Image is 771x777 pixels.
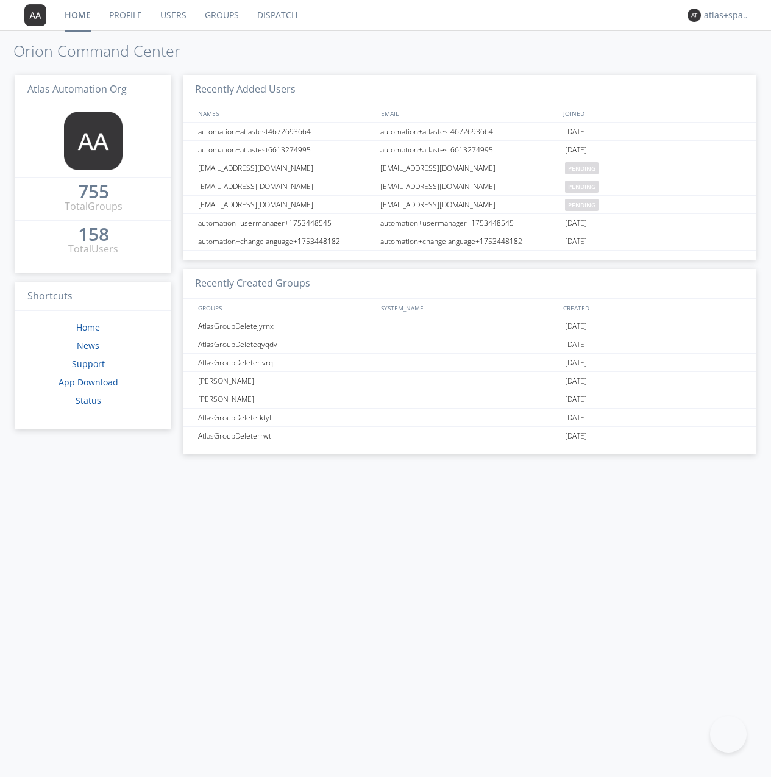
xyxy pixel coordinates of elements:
[560,299,744,317] div: CREATED
[377,177,562,195] div: [EMAIL_ADDRESS][DOMAIN_NAME]
[565,181,599,193] span: pending
[183,196,756,214] a: [EMAIL_ADDRESS][DOMAIN_NAME][EMAIL_ADDRESS][DOMAIN_NAME]pending
[68,242,118,256] div: Total Users
[183,317,756,335] a: AtlasGroupDeletejyrnx[DATE]
[195,159,377,177] div: [EMAIL_ADDRESS][DOMAIN_NAME]
[710,716,747,753] iframe: Toggle Customer Support
[76,321,100,333] a: Home
[78,185,109,199] a: 755
[565,123,587,141] span: [DATE]
[195,196,377,213] div: [EMAIL_ADDRESS][DOMAIN_NAME]
[78,185,109,198] div: 755
[64,112,123,170] img: 373638.png
[183,409,756,427] a: AtlasGroupDeletetktyf[DATE]
[688,9,701,22] img: 373638.png
[183,427,756,445] a: AtlasGroupDeleterrwtl[DATE]
[24,4,46,26] img: 373638.png
[565,409,587,427] span: [DATE]
[377,232,562,250] div: automation+changelanguage+1753448182
[377,196,562,213] div: [EMAIL_ADDRESS][DOMAIN_NAME]
[183,123,756,141] a: automation+atlastest4672693664automation+atlastest4672693664[DATE]
[195,123,377,140] div: automation+atlastest4672693664
[183,372,756,390] a: [PERSON_NAME][DATE]
[27,82,127,96] span: Atlas Automation Org
[183,232,756,251] a: automation+changelanguage+1753448182automation+changelanguage+1753448182[DATE]
[704,9,750,21] div: atlas+spanish0001
[377,159,562,177] div: [EMAIL_ADDRESS][DOMAIN_NAME]
[195,390,377,408] div: [PERSON_NAME]
[183,141,756,159] a: automation+atlastest6613274995automation+atlastest6613274995[DATE]
[183,75,756,105] h3: Recently Added Users
[565,141,587,159] span: [DATE]
[195,299,374,317] div: GROUPS
[183,335,756,354] a: AtlasGroupDeleteqyqdv[DATE]
[195,354,377,371] div: AtlasGroupDeleterjvrq
[76,395,101,406] a: Status
[195,427,377,445] div: AtlasGroupDeleterrwtl
[59,376,118,388] a: App Download
[565,162,599,174] span: pending
[15,282,171,312] h3: Shortcuts
[183,159,756,177] a: [EMAIL_ADDRESS][DOMAIN_NAME][EMAIL_ADDRESS][DOMAIN_NAME]pending
[378,299,561,317] div: SYSTEM_NAME
[378,104,561,122] div: EMAIL
[560,104,744,122] div: JOINED
[565,199,599,211] span: pending
[377,123,562,140] div: automation+atlastest4672693664
[377,214,562,232] div: automation+usermanager+1753448545
[195,177,377,195] div: [EMAIL_ADDRESS][DOMAIN_NAME]
[565,354,587,372] span: [DATE]
[565,390,587,409] span: [DATE]
[195,141,377,159] div: automation+atlastest6613274995
[78,228,109,242] a: 158
[183,177,756,196] a: [EMAIL_ADDRESS][DOMAIN_NAME][EMAIL_ADDRESS][DOMAIN_NAME]pending
[183,269,756,299] h3: Recently Created Groups
[195,372,377,390] div: [PERSON_NAME]
[565,427,587,445] span: [DATE]
[183,354,756,372] a: AtlasGroupDeleterjvrq[DATE]
[78,228,109,240] div: 158
[377,141,562,159] div: automation+atlastest6613274995
[565,214,587,232] span: [DATE]
[565,317,587,335] span: [DATE]
[195,409,377,426] div: AtlasGroupDeletetktyf
[65,199,123,213] div: Total Groups
[183,390,756,409] a: [PERSON_NAME][DATE]
[565,232,587,251] span: [DATE]
[195,335,377,353] div: AtlasGroupDeleteqyqdv
[77,340,99,351] a: News
[195,232,377,250] div: automation+changelanguage+1753448182
[183,214,756,232] a: automation+usermanager+1753448545automation+usermanager+1753448545[DATE]
[72,358,105,370] a: Support
[565,372,587,390] span: [DATE]
[565,335,587,354] span: [DATE]
[195,317,377,335] div: AtlasGroupDeletejyrnx
[195,104,374,122] div: NAMES
[195,214,377,232] div: automation+usermanager+1753448545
